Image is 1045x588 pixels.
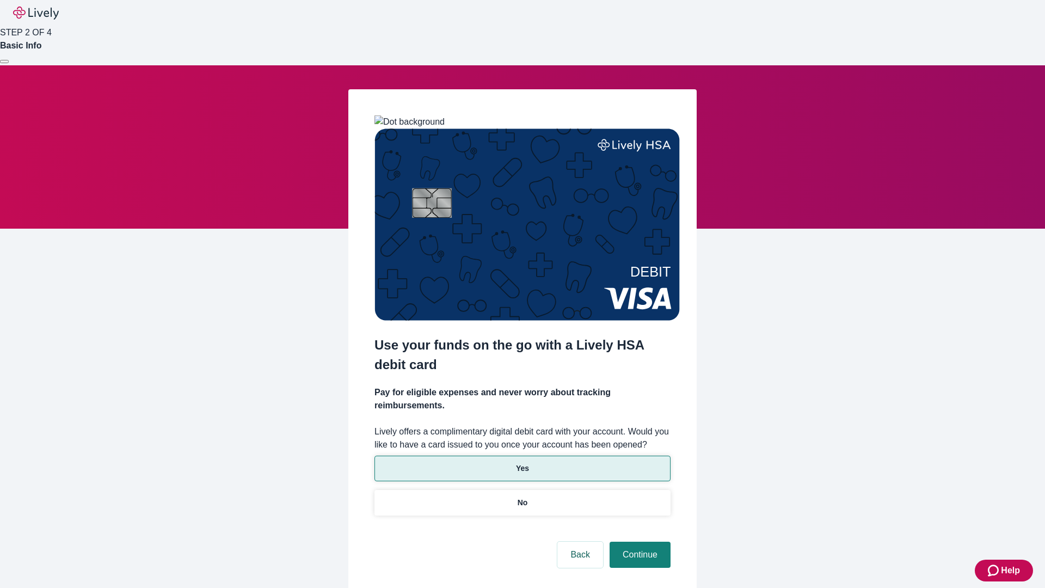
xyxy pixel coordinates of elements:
[13,7,59,20] img: Lively
[988,564,1001,577] svg: Zendesk support icon
[374,128,680,321] img: Debit card
[374,490,671,516] button: No
[374,335,671,375] h2: Use your funds on the go with a Lively HSA debit card
[374,456,671,481] button: Yes
[374,386,671,412] h4: Pay for eligible expenses and never worry about tracking reimbursements.
[557,542,603,568] button: Back
[516,463,529,474] p: Yes
[518,497,528,509] p: No
[975,560,1033,581] button: Zendesk support iconHelp
[374,425,671,451] label: Lively offers a complimentary digital debit card with your account. Would you like to have a card...
[374,115,445,128] img: Dot background
[1001,564,1020,577] span: Help
[610,542,671,568] button: Continue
